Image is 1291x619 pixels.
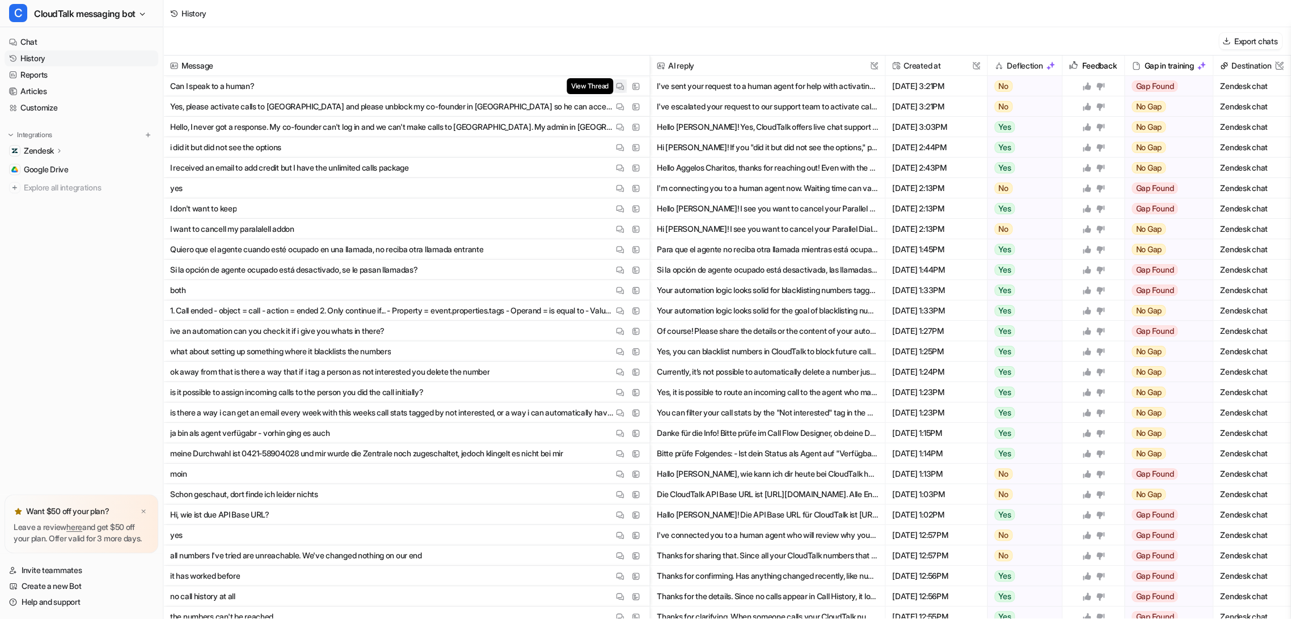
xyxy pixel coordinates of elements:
span: [DATE] 1:45PM [890,239,982,260]
span: Explore all integrations [24,179,154,197]
p: ive an automation can you check it if i give you whats in there? [170,321,385,341]
button: Of course! Please share the details or the content of your automation, and I’ll review it for you. [657,321,878,341]
span: Zendesk chat [1218,76,1286,96]
p: Zendesk [24,145,54,156]
span: Yes [994,366,1015,378]
span: AI reply [655,56,880,76]
button: Bitte prüfe Folgendes: - Ist dein Status als Agent auf "Verfügbar" gesetzt? - Werden die Anrufe i... [657,443,878,464]
p: Quiero que el agente cuando esté ocupado en una llamada, no reciba otra llamada entrante [170,239,483,260]
button: Yes, you can blacklist numbers in CloudTalk to block future calls. Go to Dashboard > Account > Se... [657,341,878,362]
span: No [994,550,1012,561]
button: Export chats [1219,33,1282,49]
span: [DATE] 12:56PM [890,586,982,607]
a: Chat [5,34,158,50]
span: [DATE] 12:57PM [890,525,982,545]
button: Gap Found [1125,321,1205,341]
button: Danke für die Info! Bitte prüfe im Call Flow Designer, ob deine Durchwahl und die Zentrale beide ... [657,423,878,443]
button: No Gap [1125,484,1205,504]
span: Zendesk chat [1218,117,1286,137]
button: Hi [PERSON_NAME]! If you "did it but did not see the options," please look for an arrow icon next... [657,137,878,158]
button: Gap Found [1125,504,1205,525]
span: [DATE] 1:25PM [890,341,982,362]
a: Customize [5,100,158,116]
button: Gap Found [1125,198,1205,219]
span: Created at [890,56,982,76]
span: [DATE] 1:14PM [890,443,982,464]
p: Si la opción de agente ocupado está desactivado, se le pasan llamadas? [170,260,417,280]
button: I've escalated your request to our support team to activate calls to [GEOGRAPHIC_DATA] and unbloc... [657,96,878,117]
span: [DATE] 2:43PM [890,158,982,178]
button: Integrations [5,129,56,141]
button: You can filter your call stats by the "Not interested" tag in the Analytics section and download ... [657,402,878,423]
span: Yes [994,570,1015,582]
button: Yes [988,443,1056,464]
button: View Thread [613,79,627,93]
span: CloudTalk messaging bot [34,6,136,22]
span: Yes [994,203,1015,214]
span: [DATE] 3:21PM [890,76,982,96]
span: Gap Found [1132,468,1178,480]
p: is there a way i can get an email every week with this weeks call stats tagged by not interested,... [170,402,613,423]
span: Zendesk chat [1218,362,1286,382]
span: [DATE] 2:44PM [890,137,982,158]
p: I don't want to keep [170,198,237,219]
p: 1. Call ended - object = call - action = ended 2. Only continue if... - Property = event.properti... [170,300,613,321]
p: Integrations [17,130,52,139]
button: Para que el agente no reciba otra llamada mientras está ocupado, [PERSON_NAME] configurar lo sigu... [657,239,878,260]
span: No [994,223,1012,235]
span: View Thread [567,78,613,94]
a: History [5,50,158,66]
span: Zendesk chat [1218,219,1286,239]
span: No Gap [1132,305,1166,316]
button: I've connected you to a human agent who will review why your numbers are unreachable. Waiting tim... [657,525,878,545]
span: C [9,4,27,22]
button: Yes [988,280,1056,300]
span: Zendesk chat [1218,464,1286,484]
span: Yes [994,591,1015,602]
button: No Gap [1125,219,1205,239]
span: [DATE] 1:02PM [890,504,982,525]
span: Zendesk chat [1218,321,1286,341]
button: No Gap [1125,423,1205,443]
span: [DATE] 12:56PM [890,566,982,586]
a: Articles [5,83,158,99]
span: [DATE] 1:23PM [890,402,982,423]
span: Yes [994,325,1015,337]
span: Zendesk chat [1218,300,1286,321]
span: Yes [994,305,1015,316]
button: No [988,178,1056,198]
button: Gap Found [1125,280,1205,300]
span: No Gap [1132,387,1166,398]
span: [DATE] 1:33PM [890,300,982,321]
img: expand menu [7,131,15,139]
span: No [994,489,1012,500]
button: No [988,96,1056,117]
button: Gap Found [1125,76,1205,96]
span: Zendesk chat [1218,525,1286,545]
span: Zendesk chat [1218,382,1286,402]
img: explore all integrations [9,182,20,193]
button: Yes, it is possible to route an incoming call to the agent who made the initial outbound call. Th... [657,382,878,402]
button: Thanks for sharing that. Since all your CloudTalk numbers that previously worked are now unreacha... [657,545,878,566]
span: Yes [994,162,1015,173]
span: Gap Found [1132,264,1178,275]
span: No Gap [1132,223,1166,235]
span: Zendesk chat [1218,586,1286,607]
span: [DATE] 3:21PM [890,96,982,117]
span: Yes [994,387,1015,398]
p: meine Durchwahl ist 0421-58904028 und mir wurde die Zentrale noch zugeschaltet, jedoch klingelt e... [170,443,563,464]
button: Yes [988,504,1056,525]
button: Hello [PERSON_NAME]! Yes, CloudTalk offers live chat support 24/7—just click the chat icon in you... [657,117,878,137]
span: No Gap [1132,489,1166,500]
button: Your automation logic looks solid for blacklisting numbers tagged as "Not interested - B2B Solar"... [657,280,878,300]
span: Zendesk chat [1218,484,1286,504]
span: No Gap [1132,101,1166,112]
img: star [14,507,23,516]
p: yes [170,178,183,198]
span: No Gap [1132,142,1166,153]
span: Yes [994,346,1015,357]
button: Gap Found [1125,260,1205,280]
a: Invite teammates [5,562,158,578]
p: ok away from that is there a way that if i tag a person as not interested you delete the number [170,362,490,382]
span: Zendesk chat [1218,198,1286,219]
